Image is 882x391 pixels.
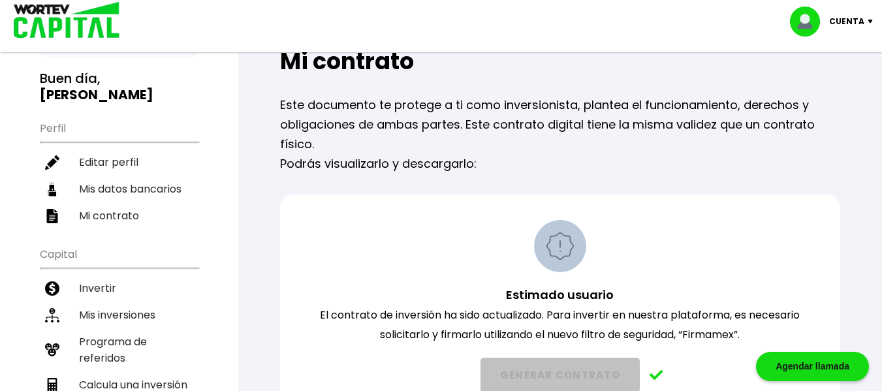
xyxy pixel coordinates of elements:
[45,308,59,322] img: inversiones-icon.6695dc30.svg
[756,352,869,381] div: Agendar llamada
[40,70,198,103] h3: Buen día,
[45,155,59,170] img: editar-icon.952d3147.svg
[45,209,59,223] img: contrato-icon.f2db500c.svg
[40,275,198,302] a: Invertir
[40,114,198,229] ul: Perfil
[40,86,153,104] b: [PERSON_NAME]
[45,281,59,296] img: invertir-icon.b3b967d7.svg
[40,302,198,328] a: Mis inversiones
[40,202,198,229] a: Mi contrato
[790,7,829,37] img: profile-image
[864,20,882,23] img: icon-down
[45,182,59,196] img: datos-icon.10cf9172.svg
[280,154,840,174] p: Podrás visualizarlo y descargarlo:
[40,176,198,202] a: Mis datos bancarios
[650,370,663,381] img: tdwAAAAASUVORK5CYII=
[506,287,614,303] span: Estimado usuario
[280,95,840,154] p: Este documento te protege a ti como inversionista, plantea el funcionamiento, derechos y obligaci...
[40,328,198,371] a: Programa de referidos
[40,149,198,176] a: Editar perfil
[297,285,823,345] p: El contrato de inversión ha sido actualizado. Para invertir en nuestra plataforma, es necesario s...
[829,12,864,31] p: Cuenta
[280,48,840,74] h2: Mi contrato
[45,343,59,357] img: recomiendanos-icon.9b8e9327.svg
